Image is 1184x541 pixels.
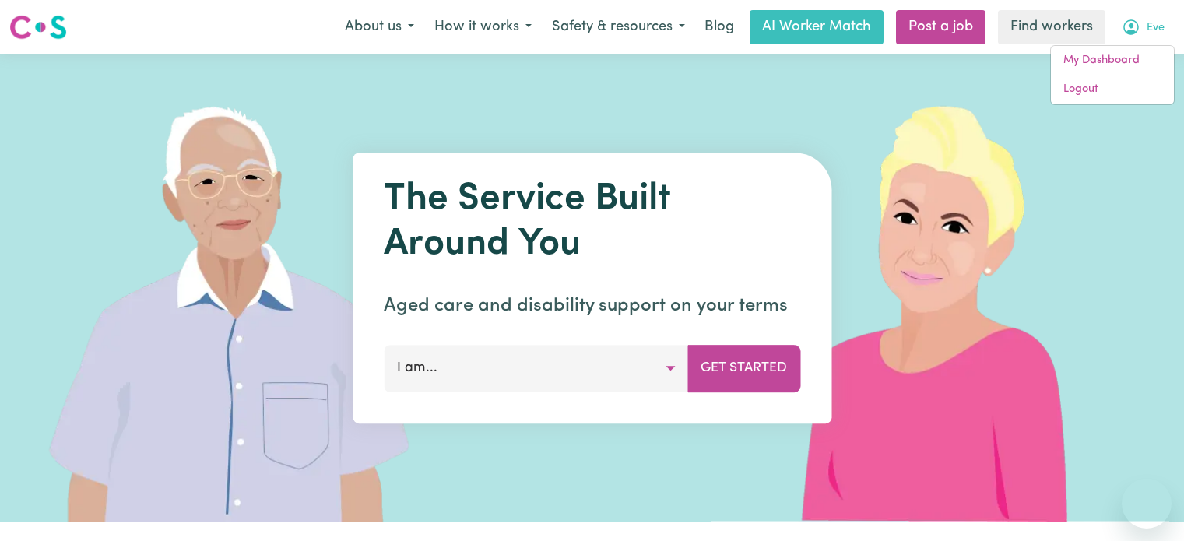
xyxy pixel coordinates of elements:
[424,11,542,44] button: How it works
[750,10,884,44] a: AI Worker Match
[896,10,985,44] a: Post a job
[9,13,67,41] img: Careseekers logo
[335,11,424,44] button: About us
[1050,45,1175,105] div: My Account
[998,10,1105,44] a: Find workers
[1051,46,1174,76] a: My Dashboard
[1112,11,1175,44] button: My Account
[384,345,688,392] button: I am...
[384,292,800,320] p: Aged care and disability support on your terms
[1122,479,1172,529] iframe: Button to launch messaging window
[9,9,67,45] a: Careseekers logo
[384,177,800,267] h1: The Service Built Around You
[1051,75,1174,104] a: Logout
[687,345,800,392] button: Get Started
[695,10,743,44] a: Blog
[542,11,695,44] button: Safety & resources
[1147,19,1165,37] span: Eve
